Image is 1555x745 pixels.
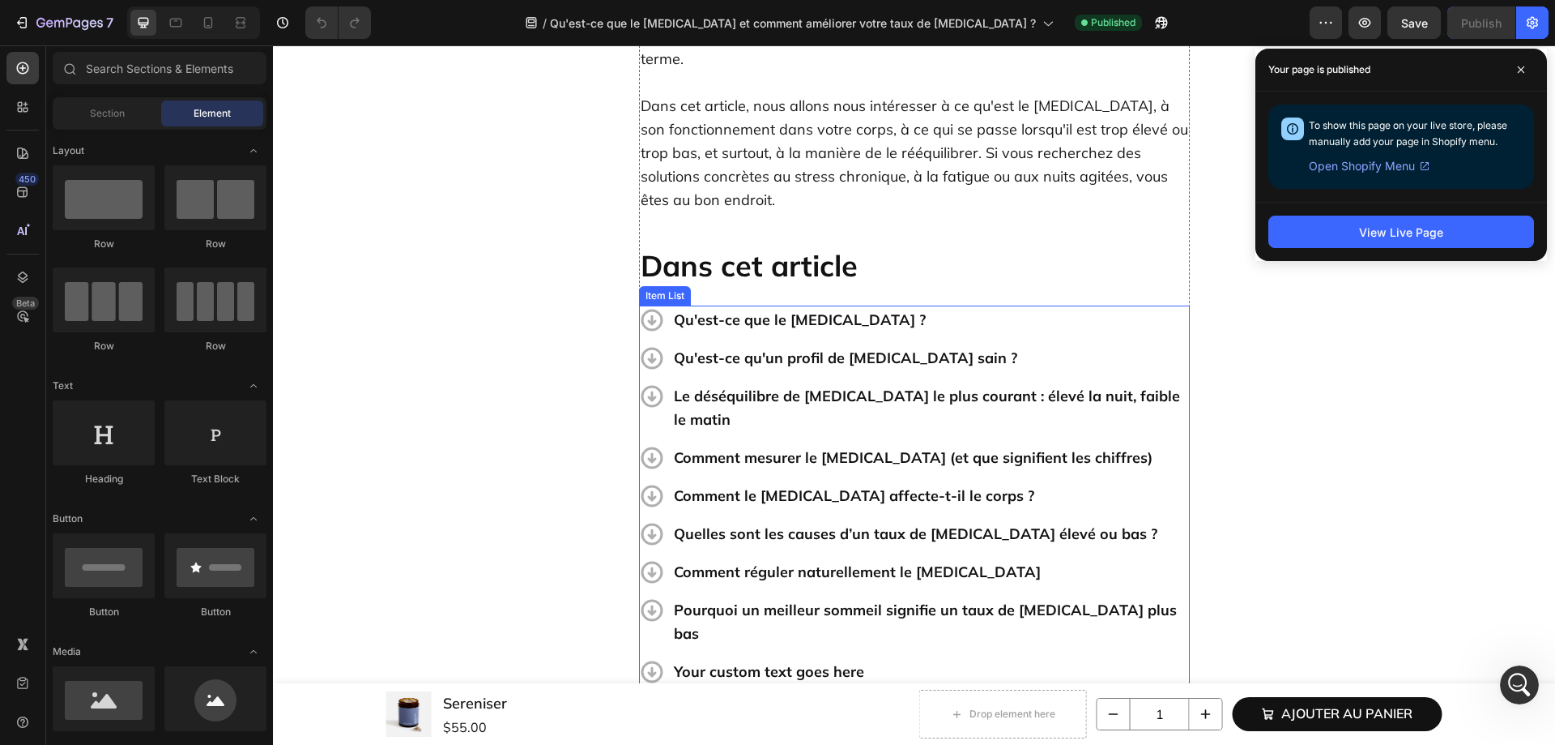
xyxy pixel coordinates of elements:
[6,6,121,39] button: 7
[53,379,73,393] span: Text
[1309,156,1415,176] span: Open Shopify Menu
[959,652,1169,686] button: Ajouter au panier
[164,237,266,251] div: Row
[1008,658,1140,679] div: Ajouter au panier
[1387,6,1441,39] button: Save
[53,237,155,251] div: Row
[106,13,113,32] p: 7
[53,605,155,619] div: Button
[241,373,266,399] span: Toggle open
[824,653,857,684] button: decrement
[543,15,547,32] span: /
[15,173,39,186] div: 450
[1309,119,1507,148] span: To show this page on your live store, please manually add your page in Shopify menu.
[241,506,266,532] span: Toggle open
[194,106,231,121] span: Element
[1461,15,1502,32] div: Publish
[401,301,914,324] p: Qu'est-ce qu'un profil de [MEDICAL_DATA] sain ?
[368,49,915,166] p: Dans cet article, nous allons nous intéresser à ce qu'est le [MEDICAL_DATA], à son fonctionnement...
[164,605,266,619] div: Button
[401,439,914,462] p: Comment le [MEDICAL_DATA] affecte-t-il le corps ?
[369,243,415,258] div: Item List
[90,106,125,121] span: Section
[12,297,39,310] div: Beta
[368,202,585,238] strong: Dans cet article
[241,138,266,164] span: Toggle open
[53,644,81,659] span: Media
[1359,224,1443,241] div: View Live Page
[401,515,914,538] p: Comment réguler naturellement le [MEDICAL_DATA]
[1500,666,1539,704] iframe: Intercom live chat
[1447,6,1515,39] button: Publish
[550,15,1036,32] span: Qu'est-ce que le [MEDICAL_DATA] et comment améliorer votre taux de [MEDICAL_DATA] ?
[1268,62,1370,78] p: Your page is published
[1268,216,1534,248] button: View Live Page
[164,339,266,353] div: Row
[305,6,371,39] div: Undo/Redo
[916,653,948,684] button: increment
[401,339,914,386] p: Le déséquilibre de [MEDICAL_DATA] le plus courant : élevé la nuit, faible le matin
[53,52,266,84] input: Search Sections & Elements
[53,143,84,158] span: Layout
[697,662,782,675] div: Drop element here
[273,45,1555,745] iframe: Design area
[857,653,917,684] input: quantity
[53,472,155,486] div: Heading
[398,612,917,640] div: Your custom text goes here
[401,477,914,500] p: Quelles sont les causes d’un taux de [MEDICAL_DATA] élevé ou bas ?
[401,400,914,424] p: Comment mesurer le [MEDICAL_DATA] (et que signifient les chiffres)
[53,512,83,526] span: Button
[1401,16,1428,30] span: Save
[241,639,266,665] span: Toggle open
[53,339,155,353] div: Row
[164,472,266,486] div: Text Block
[401,263,914,286] p: Qu'est-ce que le [MEDICAL_DATA] ?
[401,553,914,600] p: Pourquoi un meilleur sommeil signifie un taux de [MEDICAL_DATA] plus bas
[1091,15,1135,30] span: Published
